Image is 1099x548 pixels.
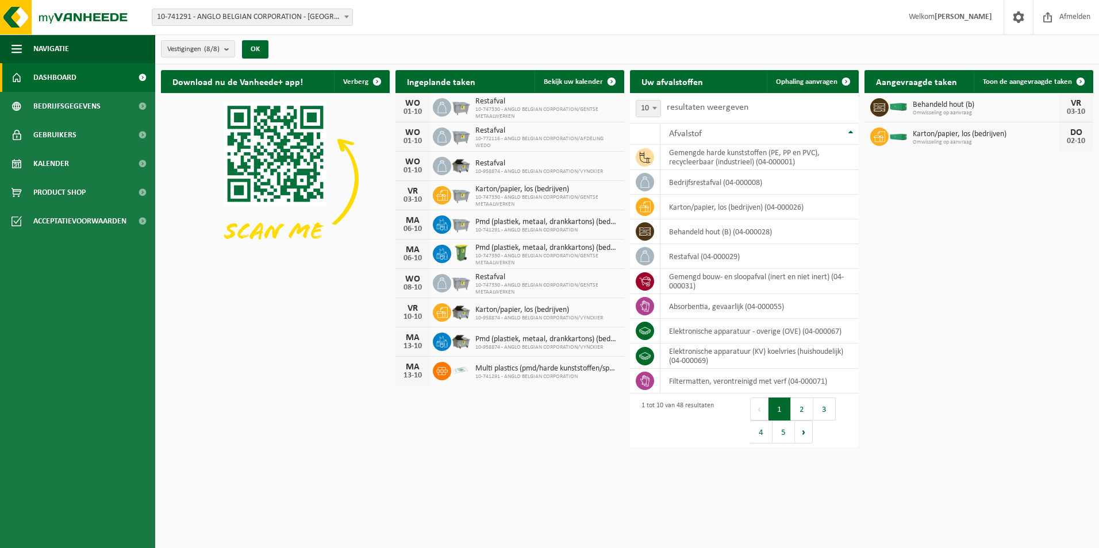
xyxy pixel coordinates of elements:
[401,333,424,342] div: MA
[660,195,859,219] td: karton/papier, los (bedrijven) (04-000026)
[776,78,837,86] span: Ophaling aanvragen
[401,275,424,284] div: WO
[544,78,603,86] span: Bekijk uw kalender
[395,70,487,92] h2: Ingeplande taken
[451,331,471,350] img: WB-5000-GAL-GY-01
[242,40,268,59] button: OK
[636,396,714,445] div: 1 tot 10 van 48 resultaten
[1065,128,1088,137] div: DO
[669,129,702,138] span: Afvalstof
[451,155,471,175] img: WB-5000-GAL-GY-01
[33,34,69,63] span: Navigatie
[161,70,314,92] h2: Download nu de Vanheede+ app!
[889,101,908,111] img: HK-XC-30-GN-00
[451,302,471,321] img: WB-5000-GAL-GY-01
[6,523,192,548] iframe: chat widget
[773,420,795,443] button: 5
[161,93,390,265] img: Download de VHEPlus App
[660,269,859,294] td: gemengd bouw- en sloopafval (inert en niet inert) (04-000031)
[401,245,424,254] div: MA
[660,170,859,195] td: bedrijfsrestafval (04-000008)
[660,145,859,170] td: gemengde harde kunststoffen (PE, PP en PVC), recycleerbaar (industrieel) (04-000001)
[791,398,813,420] button: 2
[935,13,992,21] strong: [PERSON_NAME]
[33,207,126,236] span: Acceptatievoorwaarden
[401,254,424,263] div: 06-10
[451,184,471,204] img: WB-2500-GAL-GY-01
[475,282,618,296] span: 10-747330 - ANGLO BELGIAN CORPORATION/GENTSE METAALWERKEN
[161,40,235,57] button: Vestigingen(8/8)
[974,70,1092,93] a: Toon de aangevraagde taken
[750,398,768,420] button: Previous
[535,70,623,93] a: Bekijk uw kalender
[630,70,714,92] h2: Uw afvalstoffen
[1065,108,1088,116] div: 03-10
[33,178,86,207] span: Product Shop
[451,272,471,292] img: WB-2500-GAL-GY-01
[401,157,424,167] div: WO
[343,78,368,86] span: Verberg
[475,335,618,344] span: Pmd (plastiek, metaal, drankkartons) (bedrijven)
[1065,99,1088,108] div: VR
[204,45,220,53] count: (8/8)
[401,128,424,137] div: WO
[636,101,660,117] span: 10
[475,273,618,282] span: Restafval
[451,126,471,145] img: WB-2500-GAL-GY-01
[401,99,424,108] div: WO
[334,70,389,93] button: Verberg
[451,360,471,380] img: LP-SK-00500-LPE-16
[913,139,1059,146] span: Omwisseling op aanvraag
[475,97,618,106] span: Restafval
[451,243,471,263] img: WB-0240-HPE-GN-50
[401,304,424,313] div: VR
[475,253,618,267] span: 10-747330 - ANGLO BELGIAN CORPORATION/GENTSE METAALWERKEN
[660,369,859,393] td: filtermatten, verontreinigd met verf (04-000071)
[983,78,1072,86] span: Toon de aangevraagde taken
[864,70,969,92] h2: Aangevraagde taken
[750,420,773,443] button: 4
[451,214,471,233] img: WB-2500-GAL-GY-01
[33,92,101,121] span: Bedrijfsgegevens
[401,137,424,145] div: 01-10
[475,126,618,136] span: Restafval
[660,219,859,244] td: behandeld hout (B) (04-000028)
[813,398,836,420] button: 3
[475,373,618,380] span: 10-741291 - ANGLO BELGIAN CORPORATION
[475,194,618,208] span: 10-747330 - ANGLO BELGIAN CORPORATION/GENTSE METAALWERKEN
[475,344,618,351] span: 10-958874 - ANGLO BELGIAN CORPORATION/VYNCKIER
[401,284,424,292] div: 08-10
[401,187,424,196] div: VR
[913,130,1059,139] span: Karton/papier, los (bedrijven)
[33,121,76,149] span: Gebruikers
[152,9,353,26] span: 10-741291 - ANGLO BELGIAN CORPORATION - GENT
[451,97,471,116] img: WB-2500-GAL-GY-01
[401,342,424,350] div: 13-10
[475,364,618,373] span: Multi plastics (pmd/harde kunststoffen/spanbanden/eps/folie naturel/folie gemeng...
[33,149,69,178] span: Kalender
[913,110,1059,117] span: Omwisseling op aanvraag
[767,70,858,93] a: Ophaling aanvragen
[768,398,791,420] button: 1
[401,372,424,380] div: 13-10
[795,420,813,443] button: Next
[33,63,76,92] span: Dashboard
[401,108,424,116] div: 01-10
[475,106,618,120] span: 10-747330 - ANGLO BELGIAN CORPORATION/GENTSE METAALWERKEN
[889,130,908,141] img: HK-XC-20-GN-00
[475,168,603,175] span: 10-958874 - ANGLO BELGIAN CORPORATION/VYNCKIER
[660,294,859,319] td: absorbentia, gevaarlijk (04-000055)
[475,315,603,322] span: 10-958874 - ANGLO BELGIAN CORPORATION/VYNCKIER
[913,101,1059,110] span: Behandeld hout (b)
[475,244,618,253] span: Pmd (plastiek, metaal, drankkartons) (bedrijven)
[401,225,424,233] div: 06-10
[667,103,748,112] label: resultaten weergeven
[660,244,859,269] td: restafval (04-000029)
[475,227,618,234] span: 10-741291 - ANGLO BELGIAN CORPORATION
[401,313,424,321] div: 10-10
[401,362,424,372] div: MA
[660,344,859,369] td: elektronische apparatuur (KV) koelvries (huishoudelijk) (04-000069)
[475,185,618,194] span: Karton/papier, los (bedrijven)
[167,41,220,58] span: Vestigingen
[401,167,424,175] div: 01-10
